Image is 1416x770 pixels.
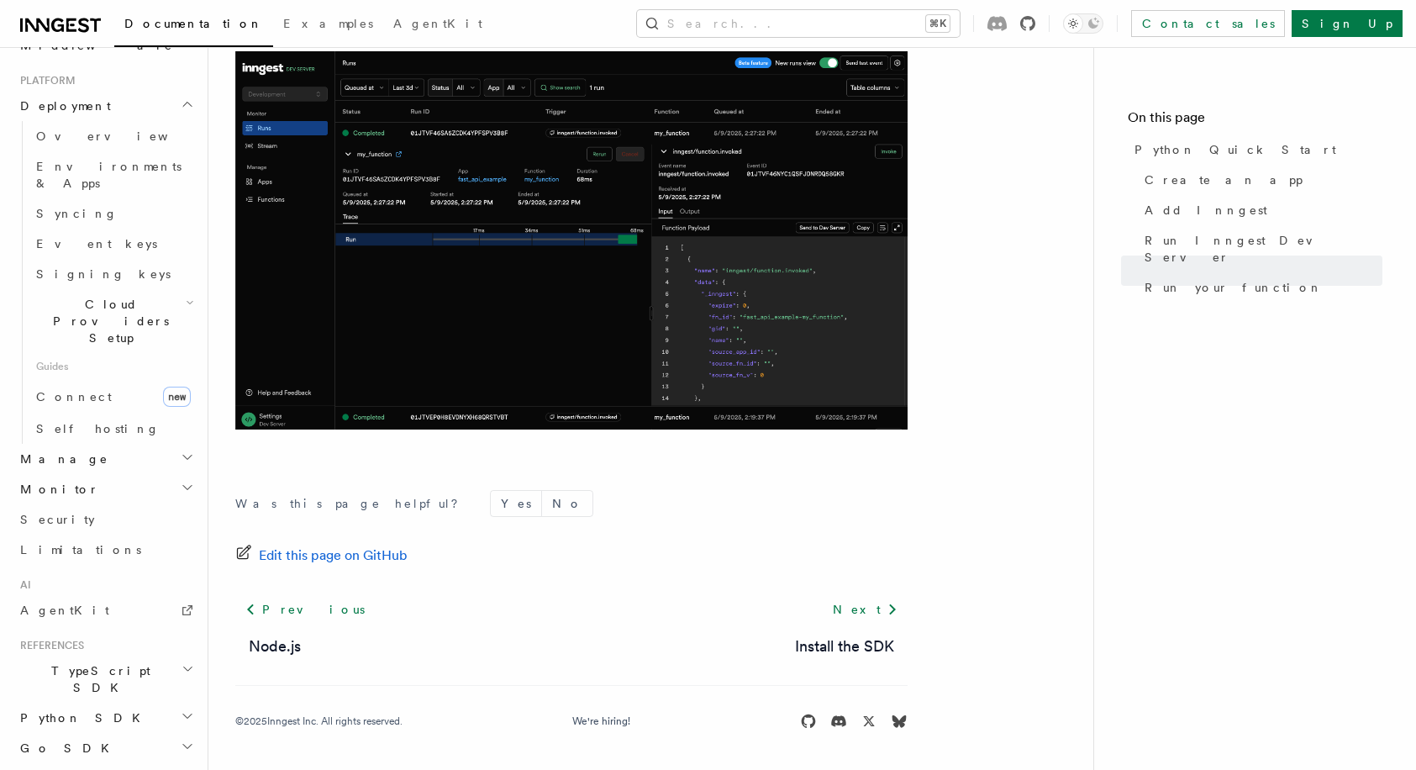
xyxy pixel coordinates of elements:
[13,740,119,757] span: Go SDK
[383,5,492,45] a: AgentKit
[13,98,111,114] span: Deployment
[20,543,141,556] span: Limitations
[13,733,197,763] button: Go SDK
[13,595,197,625] a: AgentKit
[29,151,197,198] a: Environments & Apps
[273,5,383,45] a: Examples
[13,578,31,592] span: AI
[13,74,76,87] span: Platform
[36,207,118,220] span: Syncing
[114,5,273,47] a: Documentation
[283,17,373,30] span: Examples
[13,656,197,703] button: TypeScript SDK
[249,635,301,658] a: Node.js
[1145,202,1267,219] span: Add Inngest
[1063,13,1103,34] button: Toggle dark mode
[1134,141,1336,158] span: Python Quick Start
[1145,232,1382,266] span: Run Inngest Dev Server
[13,451,108,467] span: Manage
[29,296,186,346] span: Cloud Providers Setup
[29,414,197,444] a: Self hosting
[393,17,482,30] span: AgentKit
[13,121,197,444] div: Deployment
[36,267,171,281] span: Signing keys
[1292,10,1403,37] a: Sign Up
[13,481,99,498] span: Monitor
[235,544,408,567] a: Edit this page on GitHub
[1138,272,1382,303] a: Run your function
[542,491,592,516] button: No
[13,504,197,535] a: Security
[1138,165,1382,195] a: Create an app
[235,715,403,728] div: © 2025 Inngest Inc. All rights reserved.
[1138,195,1382,225] a: Add Inngest
[163,387,191,407] span: new
[36,237,157,251] span: Event keys
[823,594,908,625] a: Next
[20,604,109,617] span: AgentKit
[13,535,197,565] a: Limitations
[29,198,197,229] a: Syncing
[1138,225,1382,272] a: Run Inngest Dev Server
[235,51,908,430] img: quick-start-run.png
[13,444,197,474] button: Manage
[235,495,470,512] p: Was this page helpful?
[29,259,197,289] a: Signing keys
[795,635,894,658] a: Install the SDK
[13,91,197,121] button: Deployment
[29,229,197,259] a: Event keys
[13,703,197,733] button: Python SDK
[36,129,209,143] span: Overview
[13,639,84,652] span: References
[1128,108,1382,134] h4: On this page
[491,491,541,516] button: Yes
[926,15,950,32] kbd: ⌘K
[1145,171,1303,188] span: Create an app
[1128,134,1382,165] a: Python Quick Start
[124,17,263,30] span: Documentation
[235,594,374,625] a: Previous
[29,289,197,353] button: Cloud Providers Setup
[1145,279,1323,296] span: Run your function
[36,160,182,190] span: Environments & Apps
[20,513,95,526] span: Security
[29,380,197,414] a: Connectnew
[36,390,112,403] span: Connect
[259,544,408,567] span: Edit this page on GitHub
[29,353,197,380] span: Guides
[637,10,960,37] button: Search...⌘K
[572,715,630,728] a: We're hiring!
[13,474,197,504] button: Monitor
[1131,10,1285,37] a: Contact sales
[13,709,150,726] span: Python SDK
[29,121,197,151] a: Overview
[13,662,182,696] span: TypeScript SDK
[36,422,160,435] span: Self hosting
